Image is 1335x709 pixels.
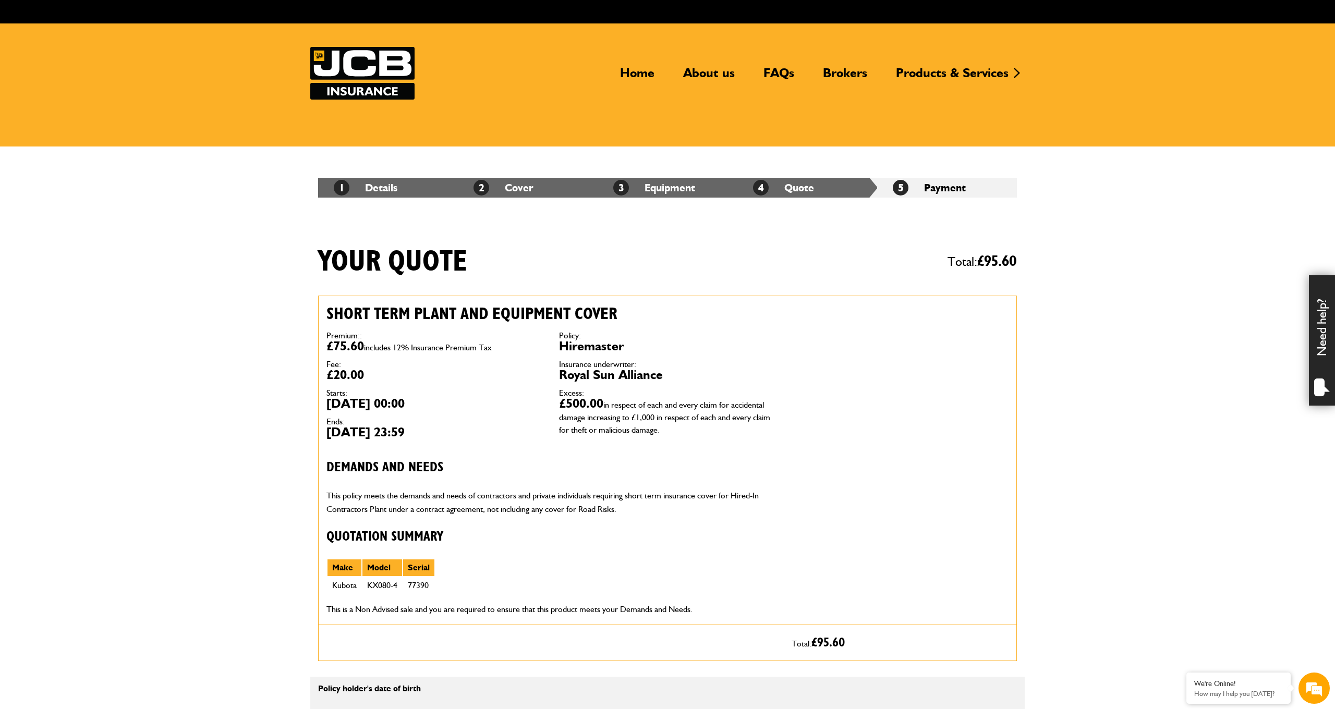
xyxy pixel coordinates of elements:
li: Payment [877,178,1017,198]
div: We're Online! [1194,679,1283,688]
h2: Short term plant and equipment cover [326,304,776,324]
p: Total: [792,633,1009,653]
a: 2Cover [474,181,533,194]
span: Total: [948,250,1017,274]
span: in respect of each and every claim for accidental damage increasing to £1,000 in respect of each ... [559,400,770,435]
h3: Quotation Summary [326,529,776,545]
span: 5 [893,180,908,195]
p: Policy holder's date of birth [318,684,1017,693]
p: This is a Non Advised sale and you are required to ensure that this product meets your Demands an... [326,603,776,616]
dt: Starts: [326,389,543,397]
p: How may I help you today? [1194,690,1283,698]
td: KX080-4 [362,577,403,594]
a: JCB Insurance Services [310,47,415,100]
a: Products & Services [888,65,1016,89]
a: About us [675,65,743,89]
dd: £20.00 [326,369,543,381]
dt: Fee: [326,360,543,369]
span: 2 [474,180,489,195]
li: Quote [737,178,877,198]
td: Kubota [327,577,362,594]
h3: Demands and needs [326,460,776,476]
dd: Hiremaster [559,340,776,352]
a: FAQs [756,65,802,89]
span: 95.60 [984,254,1017,269]
dt: Policy: [559,332,776,340]
dt: Premium:: [326,332,543,340]
dd: £75.60 [326,340,543,352]
dd: Royal Sun Alliance [559,369,776,381]
span: 4 [753,180,769,195]
span: includes 12% Insurance Premium Tax [364,343,492,352]
p: This policy meets the demands and needs of contractors and private individuals requiring short te... [326,489,776,516]
span: £ [811,637,845,649]
dt: Excess: [559,389,776,397]
span: 95.60 [817,637,845,649]
dd: [DATE] 23:59 [326,426,543,438]
span: 1 [334,180,349,195]
dt: Ends: [326,418,543,426]
th: Model [362,559,403,577]
dt: Insurance underwriter: [559,360,776,369]
div: Need help? [1309,275,1335,406]
a: 1Details [334,181,397,194]
th: Make [327,559,362,577]
span: £ [977,254,1017,269]
dd: [DATE] 00:00 [326,397,543,410]
th: Serial [403,559,435,577]
dd: £500.00 [559,397,776,435]
td: 77390 [403,577,435,594]
h1: Your quote [318,245,467,279]
a: Home [612,65,662,89]
a: Brokers [815,65,875,89]
img: JCB Insurance Services logo [310,47,415,100]
a: 3Equipment [613,181,695,194]
span: 3 [613,180,629,195]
